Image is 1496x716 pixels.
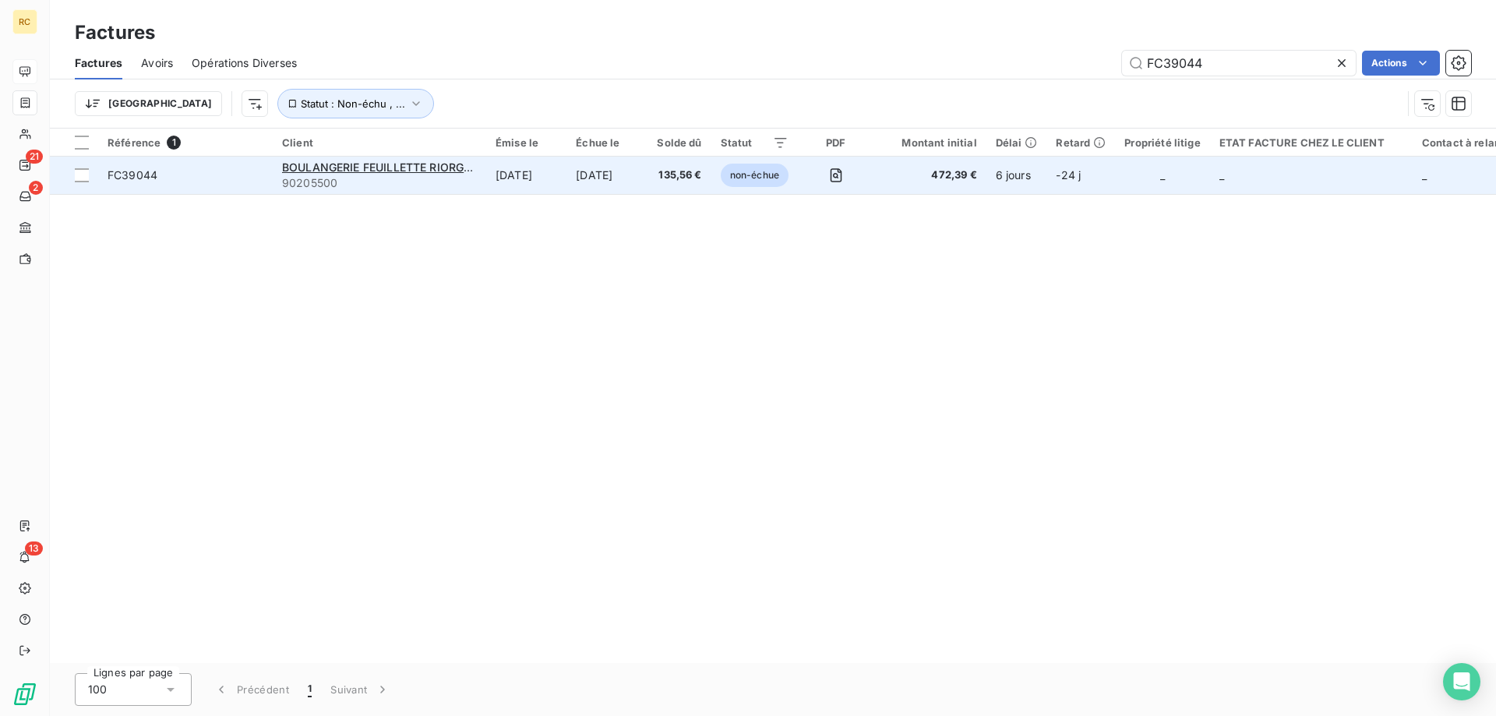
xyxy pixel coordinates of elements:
[1056,136,1106,149] div: Retard
[883,136,976,149] div: Montant initial
[277,89,434,118] button: Statut : Non-échu , ...
[308,682,312,697] span: 1
[12,9,37,34] div: RC
[721,136,789,149] div: Statut
[282,160,478,174] span: BOULANGERIE FEUILLETTE RIORGES
[12,682,37,707] img: Logo LeanPay
[29,181,43,195] span: 2
[282,175,477,191] span: 90205500
[1122,51,1356,76] input: Rechercher
[566,157,647,194] td: [DATE]
[1219,168,1224,182] span: _
[883,168,976,183] span: 472,39 €
[657,168,701,183] span: 135,56 €
[986,157,1047,194] td: 6 jours
[108,168,157,182] span: FC39044
[721,164,789,187] span: non-échue
[1443,663,1480,700] div: Open Intercom Messenger
[1056,168,1081,182] span: -24 j
[1219,136,1403,149] div: ETAT FACTURE CHEZ LE CLIENT
[301,97,405,110] span: Statut : Non-échu , ...
[576,136,638,149] div: Échue le
[192,55,297,71] span: Opérations Diverses
[486,157,566,194] td: [DATE]
[1422,168,1427,182] span: _
[141,55,173,71] span: Avoirs
[1160,168,1165,182] span: _
[75,91,222,116] button: [GEOGRAPHIC_DATA]
[321,673,400,706] button: Suivant
[1362,51,1440,76] button: Actions
[75,19,155,47] h3: Factures
[298,673,321,706] button: 1
[75,55,122,71] span: Factures
[25,541,43,556] span: 13
[167,136,181,150] span: 1
[108,136,161,149] span: Référence
[26,150,43,164] span: 21
[657,136,701,149] div: Solde dû
[282,136,477,149] div: Client
[1124,136,1200,149] div: Propriété litige
[88,682,107,697] span: 100
[996,136,1038,149] div: Délai
[807,136,864,149] div: PDF
[204,673,298,706] button: Précédent
[496,136,557,149] div: Émise le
